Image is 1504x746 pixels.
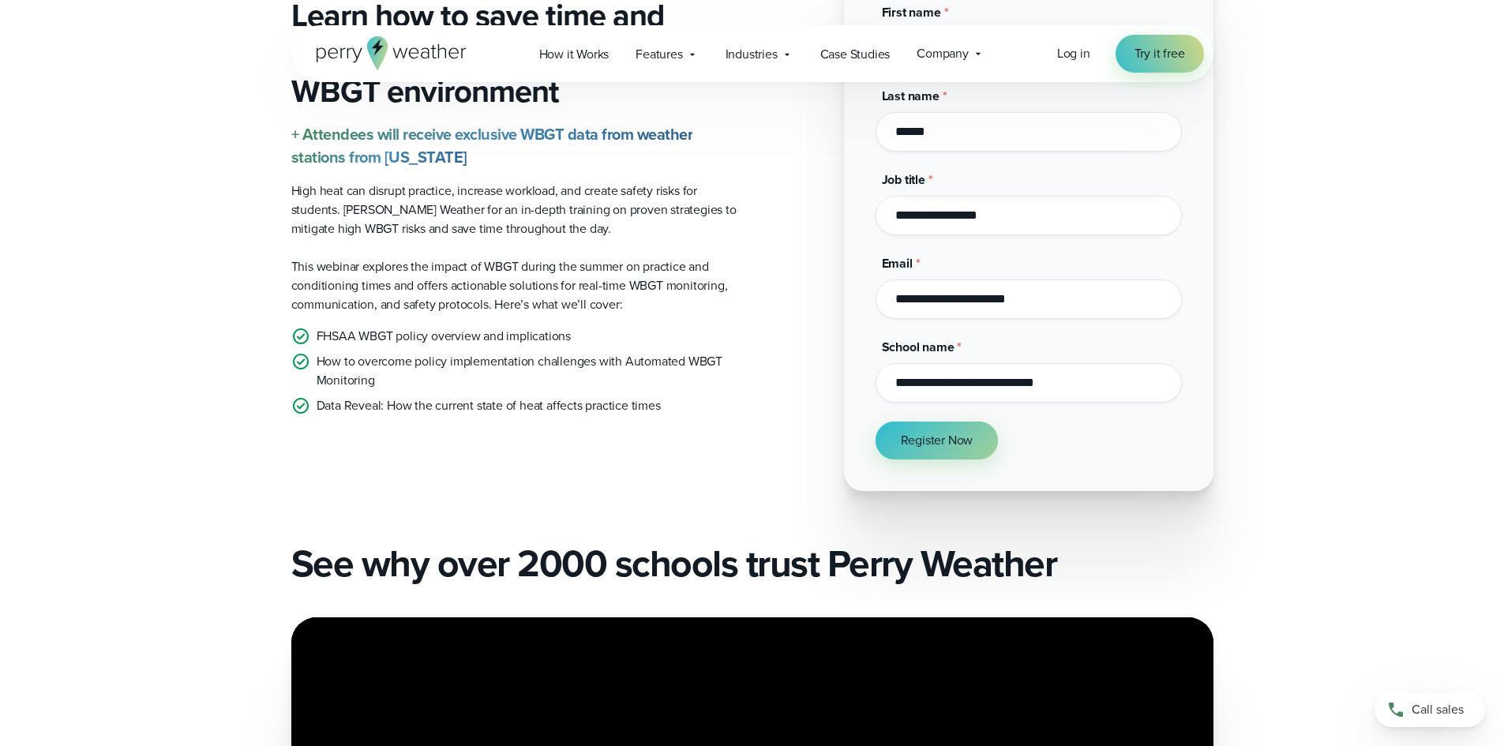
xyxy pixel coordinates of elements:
p: FHSAA WBGT policy overview and implications [317,327,571,346]
a: How it Works [526,38,623,70]
a: Call sales [1375,692,1485,727]
a: Try it free [1116,35,1204,73]
span: First name [882,3,941,21]
span: How it Works [539,45,609,64]
p: High heat can disrupt practice, increase workload, and create safety risks for students. [PERSON_... [291,182,740,238]
a: Case Studies [807,38,904,70]
span: Features [636,45,682,64]
p: Data Reveal: How the current state of heat affects practice times [317,396,661,415]
button: Register Now [876,422,999,459]
a: Log in [1057,44,1090,63]
h2: See why over 2000 schools trust Perry Weather [291,542,1213,586]
span: Last name [882,87,940,105]
strong: + Attendees will receive exclusive WBGT data from weather stations from [US_STATE] [291,122,693,169]
span: Email [882,254,913,272]
span: Try it free [1135,44,1185,63]
span: School name [882,338,955,356]
p: How to overcome policy implementation challenges with Automated WBGT Monitoring [317,352,740,390]
span: Company [917,44,969,63]
span: Industries [726,45,778,64]
p: This webinar explores the impact of WBGT during the summer on practice and conditioning times and... [291,257,740,314]
span: Case Studies [820,45,891,64]
span: Log in [1057,44,1090,62]
span: Call sales [1412,700,1464,719]
span: Register Now [901,431,973,450]
span: Job title [882,171,925,189]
